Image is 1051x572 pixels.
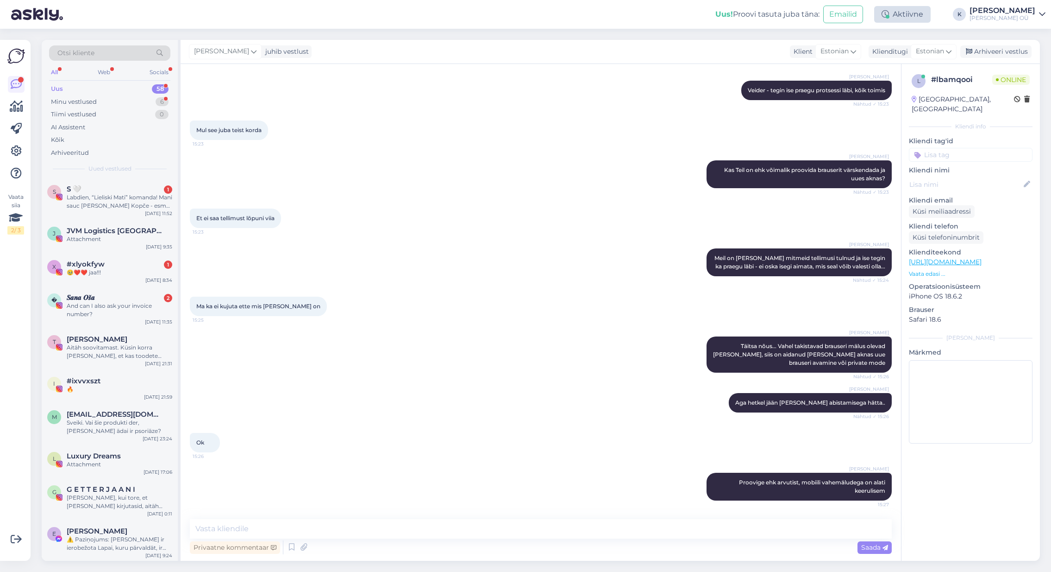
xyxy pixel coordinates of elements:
p: Safari 18.6 [909,315,1032,324]
div: Web [96,66,112,78]
div: Sveiki. Vai šie produkti der, [PERSON_NAME] ādai ir psoriāze? [67,419,172,435]
p: Klienditeekond [909,248,1032,257]
div: [GEOGRAPHIC_DATA], [GEOGRAPHIC_DATA] [912,95,1014,114]
span: Ok [196,439,204,446]
p: Kliendi nimi [909,165,1032,175]
div: [DATE] 23:24 [143,435,172,442]
div: Privaatne kommentaar [190,541,280,554]
span: 15:25 [193,317,227,324]
div: 1 [164,261,172,269]
span: [PERSON_NAME] [849,73,889,80]
div: Vaata siia [7,193,24,235]
div: Labdien, “Lieliski Mati” komanda! Mani sauc [PERSON_NAME] Kopče - esmu [PERSON_NAME]. [PERSON_NAM... [67,193,172,210]
span: [PERSON_NAME] [849,386,889,393]
div: [DATE] 9:24 [145,552,172,559]
span: l [917,77,920,84]
div: # lbamqooi [931,74,992,85]
div: And can I also ask your invoice number? [67,302,172,318]
div: Kõik [51,135,64,145]
span: 15:26 [193,453,227,460]
a: [URL][DOMAIN_NAME] [909,258,982,266]
div: Socials [148,66,170,78]
p: Vaata edasi ... [909,270,1032,278]
div: [DATE] 8:34 [145,277,172,284]
span: x [52,263,56,270]
div: 6 [156,97,169,107]
p: Märkmed [909,348,1032,357]
div: [DATE] 17:06 [144,469,172,476]
span: G E T T E R J A A N I [67,485,135,494]
span: Proovige ehk arvutist, mobiili vahemäludega on alati keerulisem [739,479,887,494]
span: S [53,188,56,195]
img: Askly Logo [7,47,25,65]
div: Attachment [67,460,172,469]
div: K [953,8,966,21]
span: JVM Logistics Europe [67,227,163,235]
p: Kliendi email [909,196,1032,205]
div: [DATE] 11:35 [145,318,172,325]
span: [PERSON_NAME] [194,46,249,57]
div: Minu vestlused [51,97,97,107]
input: Lisa nimi [909,179,1022,190]
span: Estonian [820,46,849,57]
span: Nähtud ✓ 15:23 [853,189,889,196]
span: [PERSON_NAME] [849,241,889,248]
span: Nähtud ✓ 15:26 [853,413,889,420]
span: Otsi kliente [57,48,94,58]
div: [DATE] 9:35 [146,243,172,250]
span: Nähtud ✓ 15:24 [853,277,889,284]
span: m [52,413,57,420]
span: Luxury Dreams [67,452,121,460]
button: Emailid [823,6,863,23]
div: 🔥 [67,385,172,394]
span: Mul see juba teist korda [196,127,262,133]
span: Online [992,75,1030,85]
span: Uued vestlused [88,165,131,173]
span: 15:23 [193,229,227,235]
div: Küsi meiliaadressi [909,205,975,218]
span: � [51,297,57,304]
div: 58 [152,84,169,94]
div: juhib vestlust [262,47,309,57]
div: 2 / 3 [7,226,24,235]
span: Aga hetkel jään [PERSON_NAME] abistamisega hätta.. [735,399,885,406]
div: [DATE] 21:59 [144,394,172,400]
span: [PERSON_NAME] [849,329,889,336]
div: AI Assistent [51,123,85,132]
div: 2 [164,294,172,302]
span: 15:23 [193,140,227,147]
div: [PERSON_NAME] [909,334,1032,342]
div: [DATE] 21:31 [145,360,172,367]
div: [PERSON_NAME] [970,7,1035,14]
span: Kas Teil on ehk võimalik proovida brauserit värskendada ja uues aknas? [724,166,887,182]
b: Uus! [715,10,733,19]
span: Nähtud ✓ 15:26 [853,373,889,380]
div: Küsi telefoninumbrit [909,231,983,244]
div: [PERSON_NAME], kui tore, et [PERSON_NAME] kirjutasid, aitäh sulle!✨ Ma armastan juustega tegeleda... [67,494,172,510]
div: Klienditugi [869,47,908,57]
span: T [53,338,56,345]
span: Toi Nii [67,335,127,343]
div: Attachment [67,235,172,243]
span: Saada [861,543,888,552]
span: Veider - tegin ise praegu protsessi läbi, kõik toimis [748,87,885,94]
div: Proovi tasuta juba täna: [715,9,820,20]
div: [PERSON_NAME] OÜ [970,14,1035,22]
div: 🥹❤️❤️ jaa!!! [67,268,172,277]
span: #ixvvxszt [67,377,100,385]
a: [PERSON_NAME][PERSON_NAME] OÜ [970,7,1045,22]
p: Brauser [909,305,1032,315]
p: iPhone OS 18.6.2 [909,292,1032,301]
div: All [49,66,60,78]
p: Kliendi tag'id [909,136,1032,146]
span: Nähtud ✓ 15:23 [853,101,889,108]
span: 𝑺𝒂𝒏𝒂 𝑶𝒔̌𝒂 [67,293,95,302]
div: [DATE] 0:11 [147,510,172,517]
span: mairasvincicka@inbox.lv [67,410,163,419]
div: Arhiveeri vestlus [960,45,1032,58]
span: Täitsa nõus... Vahel takistavad brauseri mälus olevad [PERSON_NAME], siis on aidanud [PERSON_NAME... [713,343,887,366]
div: 1 [164,185,172,194]
div: Klient [790,47,813,57]
p: Operatsioonisüsteem [909,282,1032,292]
p: Kliendi telefon [909,222,1032,231]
